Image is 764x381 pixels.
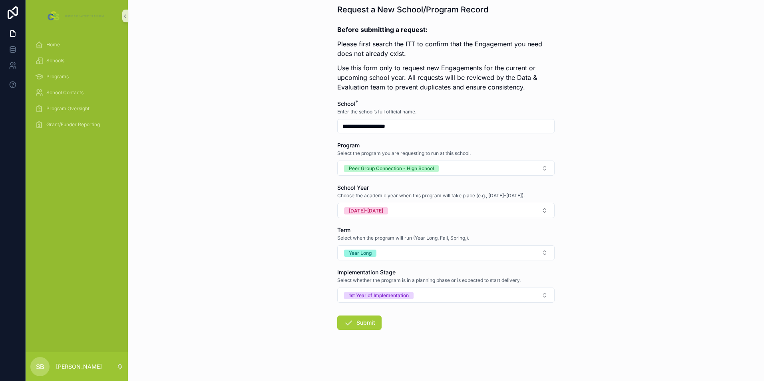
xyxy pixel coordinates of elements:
a: Program Oversight [30,101,123,116]
span: Choose the academic year when this program will take place (e.g., [DATE]–[DATE]). [337,192,525,199]
a: Schools [30,54,123,68]
div: 1st Year of Implementation [349,292,409,299]
button: Submit [337,316,382,330]
span: School [337,100,355,107]
span: School Year [337,184,369,191]
p: Use this form only to request new Engagements for the current or upcoming school year. All reques... [337,63,555,92]
div: Year Long [349,250,372,257]
strong: Before submitting a request: [337,26,428,34]
span: Select whether the program is in a planning phase or is expected to start delivery. [337,277,521,284]
img: App logo [46,10,107,22]
span: School Contacts [46,89,84,96]
p: [PERSON_NAME] [56,363,102,371]
a: School Contacts [30,85,123,100]
a: Programs [30,69,123,84]
span: Programs [46,73,69,80]
span: Enter the school’s full official name. [337,109,416,115]
button: Select Button [337,288,555,303]
span: Select when the program will run (Year Long, Fall, Spring,). [337,235,469,241]
div: Peer Group Connection - High School [349,165,434,172]
span: Schools [46,58,64,64]
span: SB [36,362,44,371]
button: Select Button [337,245,555,260]
button: Select Button [337,161,555,176]
span: Term [337,226,350,233]
span: Select the program you are requesting to run at this school. [337,150,471,157]
button: Select Button [337,203,555,218]
a: Grant/Funder Reporting [30,117,123,132]
p: Please first search the ITT to confirm that the Engagement you need does not already exist. [337,39,555,58]
span: Grant/Funder Reporting [46,121,100,128]
span: Program Oversight [46,105,90,112]
div: scrollable content [26,32,128,142]
a: Home [30,38,123,52]
h1: Request a New School/Program Record [337,4,488,15]
span: Home [46,42,60,48]
span: Program [337,142,360,149]
div: [DATE]-[DATE] [349,207,383,214]
span: Implementation Stage [337,269,396,276]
